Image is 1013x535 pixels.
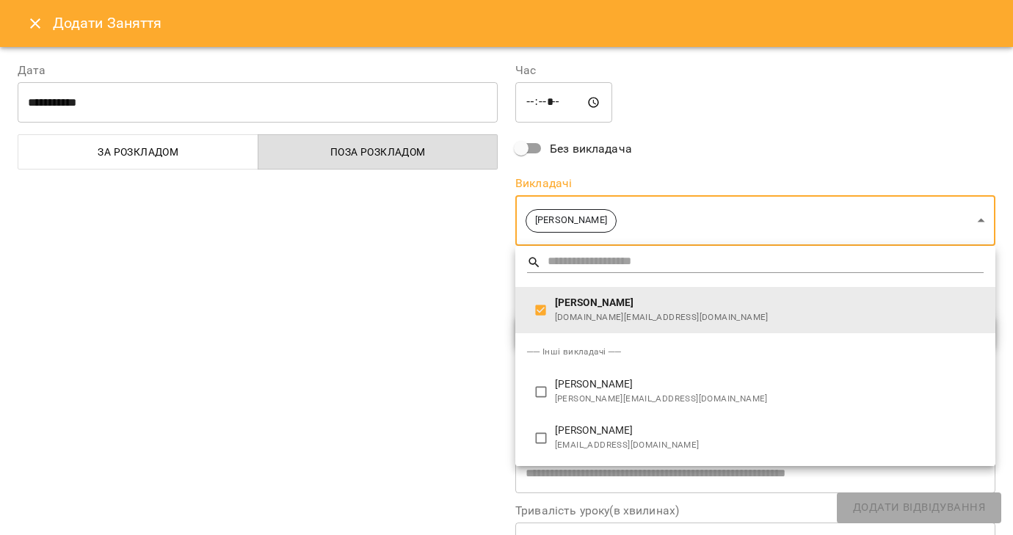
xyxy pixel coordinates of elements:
span: [PERSON_NAME] [555,296,984,310]
span: [PERSON_NAME] [555,423,984,438]
span: [DOMAIN_NAME][EMAIL_ADDRESS][DOMAIN_NAME] [555,310,984,325]
span: [EMAIL_ADDRESS][DOMAIN_NAME] [555,438,984,453]
span: ── Інші викладачі ── [527,346,621,357]
span: [PERSON_NAME][EMAIL_ADDRESS][DOMAIN_NAME] [555,392,984,407]
span: [PERSON_NAME] [555,377,984,392]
